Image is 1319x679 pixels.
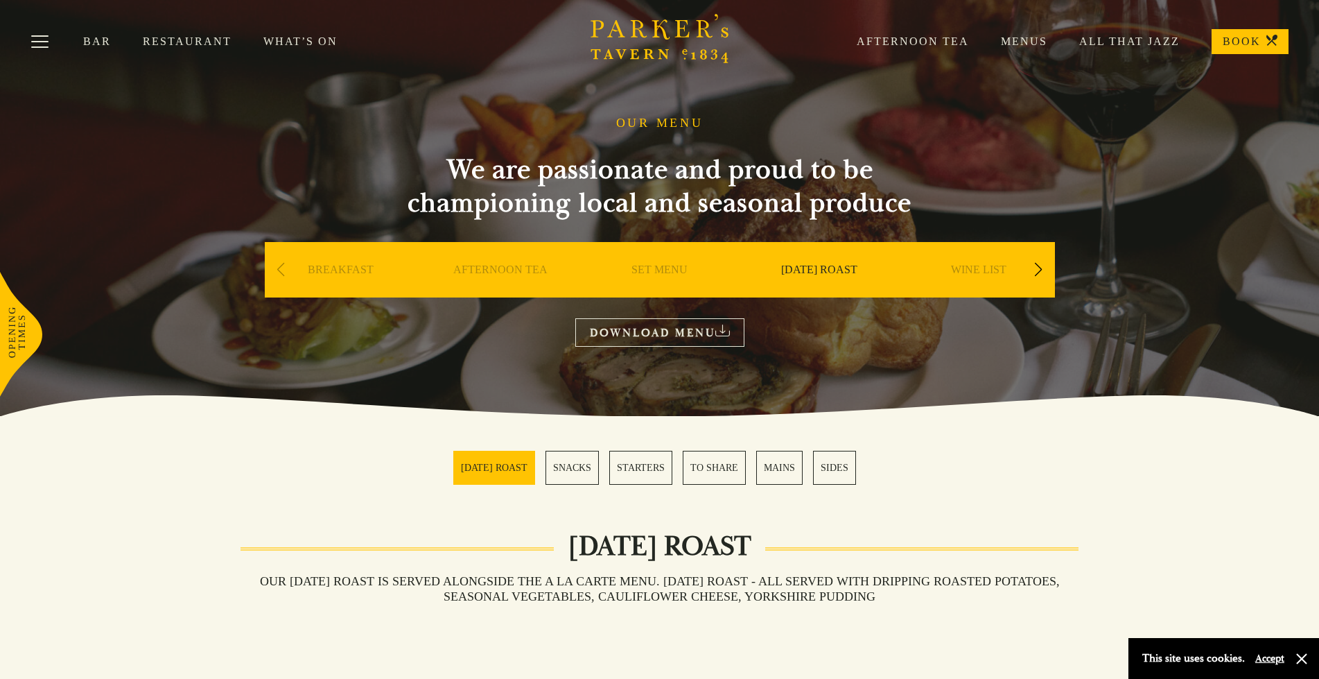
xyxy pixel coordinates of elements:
[308,263,374,318] a: BREAKFAST
[554,530,765,563] h2: [DATE] ROAST
[616,116,704,131] h1: OUR MENU
[1029,255,1048,285] div: Next slide
[575,318,744,347] a: DOWNLOAD MENU
[453,263,548,318] a: AFTERNOON TEA
[453,451,535,485] a: 1 / 6
[781,263,857,318] a: [DATE] ROAST
[272,255,290,285] div: Previous slide
[424,242,577,339] div: 2 / 9
[756,451,803,485] a: 5 / 6
[631,263,688,318] a: SET MENU
[584,242,736,339] div: 3 / 9
[609,451,672,485] a: 3 / 6
[545,451,599,485] a: 2 / 6
[265,242,417,339] div: 1 / 9
[241,574,1079,604] h3: Our [DATE] roast is served alongside the A La Carte menu. [DATE] ROAST - All served with dripping...
[683,451,746,485] a: 4 / 6
[1255,652,1284,665] button: Accept
[813,451,856,485] a: 6 / 6
[1142,648,1245,669] p: This site uses cookies.
[951,263,1006,318] a: WINE LIST
[743,242,896,339] div: 4 / 9
[383,153,937,220] h2: We are passionate and proud to be championing local and seasonal produce
[902,242,1055,339] div: 5 / 9
[1295,652,1309,666] button: Close and accept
